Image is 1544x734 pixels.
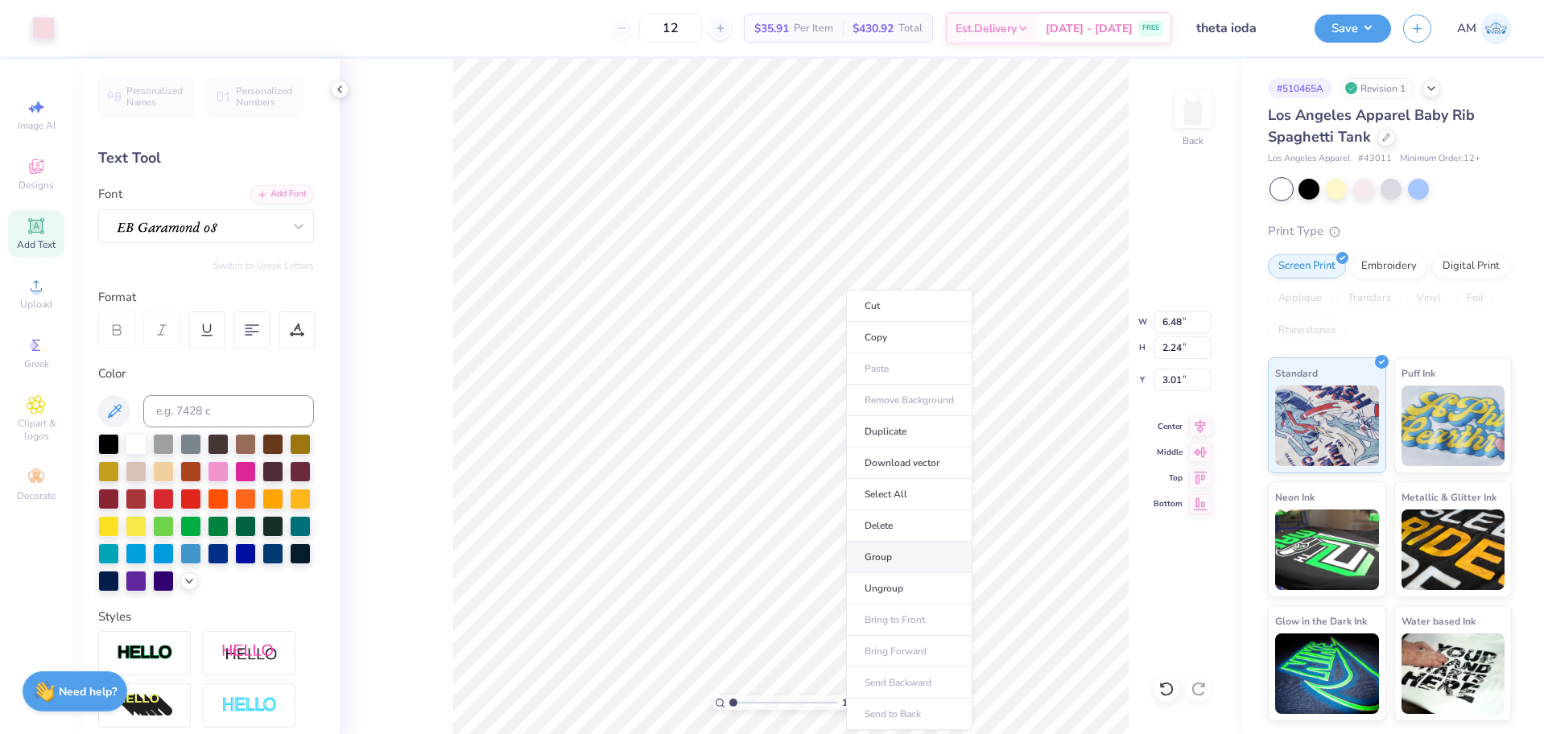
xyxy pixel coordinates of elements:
[20,298,52,311] span: Upload
[846,542,972,573] li: Group
[98,288,316,307] div: Format
[98,185,122,204] label: Font
[898,20,923,37] span: Total
[842,695,868,710] span: 100 %
[1275,509,1379,590] img: Neon Ink
[846,479,972,510] li: Select All
[98,608,314,626] div: Styles
[846,447,972,479] li: Download vector
[98,147,314,169] div: Text Tool
[1275,612,1367,629] span: Glow in the Dark Ink
[1406,287,1451,311] div: Vinyl
[1400,152,1480,166] span: Minimum Order: 12 +
[236,85,293,108] span: Personalized Numbers
[8,417,64,443] span: Clipart & logos
[1275,633,1379,714] img: Glow in the Dark Ink
[213,259,314,272] button: Switch to Greek Letters
[1456,287,1494,311] div: Foil
[221,696,278,715] img: Negative Space
[1340,78,1414,98] div: Revision 1
[17,489,56,502] span: Decorate
[117,693,173,719] img: 3d Illusion
[1154,498,1183,509] span: Bottom
[1046,20,1133,37] span: [DATE] - [DATE]
[1154,421,1183,432] span: Center
[1183,134,1203,148] div: Back
[1177,93,1209,126] img: Back
[1268,319,1346,343] div: Rhinestones
[1268,222,1512,241] div: Print Type
[1457,19,1476,38] span: AM
[98,365,314,383] div: Color
[221,643,278,663] img: Shadow
[24,357,49,370] span: Greek
[1402,386,1505,466] img: Puff Ink
[59,684,117,699] strong: Need help?
[1351,254,1427,278] div: Embroidery
[117,644,173,662] img: Stroke
[754,20,789,37] span: $35.91
[1154,447,1183,458] span: Middle
[1268,152,1350,166] span: Los Angeles Apparel
[1480,13,1512,44] img: Arvi Mikhail Parcero
[18,119,56,132] span: Image AI
[846,290,972,322] li: Cut
[1337,287,1402,311] div: Transfers
[1358,152,1392,166] span: # 43011
[1402,633,1505,714] img: Water based Ink
[846,322,972,353] li: Copy
[846,573,972,604] li: Ungroup
[1154,472,1183,484] span: Top
[1432,254,1510,278] div: Digital Print
[1184,12,1302,44] input: Untitled Design
[794,20,833,37] span: Per Item
[1275,386,1379,466] img: Standard
[1142,23,1159,34] span: FREE
[639,14,702,43] input: – –
[1268,287,1332,311] div: Applique
[1268,105,1475,146] span: Los Angeles Apparel Baby Rib Spaghetti Tank
[956,20,1017,37] span: Est. Delivery
[1268,78,1332,98] div: # 510465A
[1402,612,1476,629] span: Water based Ink
[1457,13,1512,44] a: AM
[1315,14,1391,43] button: Save
[1268,254,1346,278] div: Screen Print
[1402,365,1435,381] span: Puff Ink
[17,238,56,251] span: Add Text
[846,416,972,447] li: Duplicate
[1275,365,1318,381] span: Standard
[126,85,184,108] span: Personalized Names
[19,179,54,192] span: Designs
[853,20,894,37] span: $430.92
[1275,489,1315,505] span: Neon Ink
[143,395,314,427] input: e.g. 7428 c
[846,510,972,542] li: Delete
[1402,489,1497,505] span: Metallic & Glitter Ink
[250,185,314,204] div: Add Font
[1402,509,1505,590] img: Metallic & Glitter Ink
